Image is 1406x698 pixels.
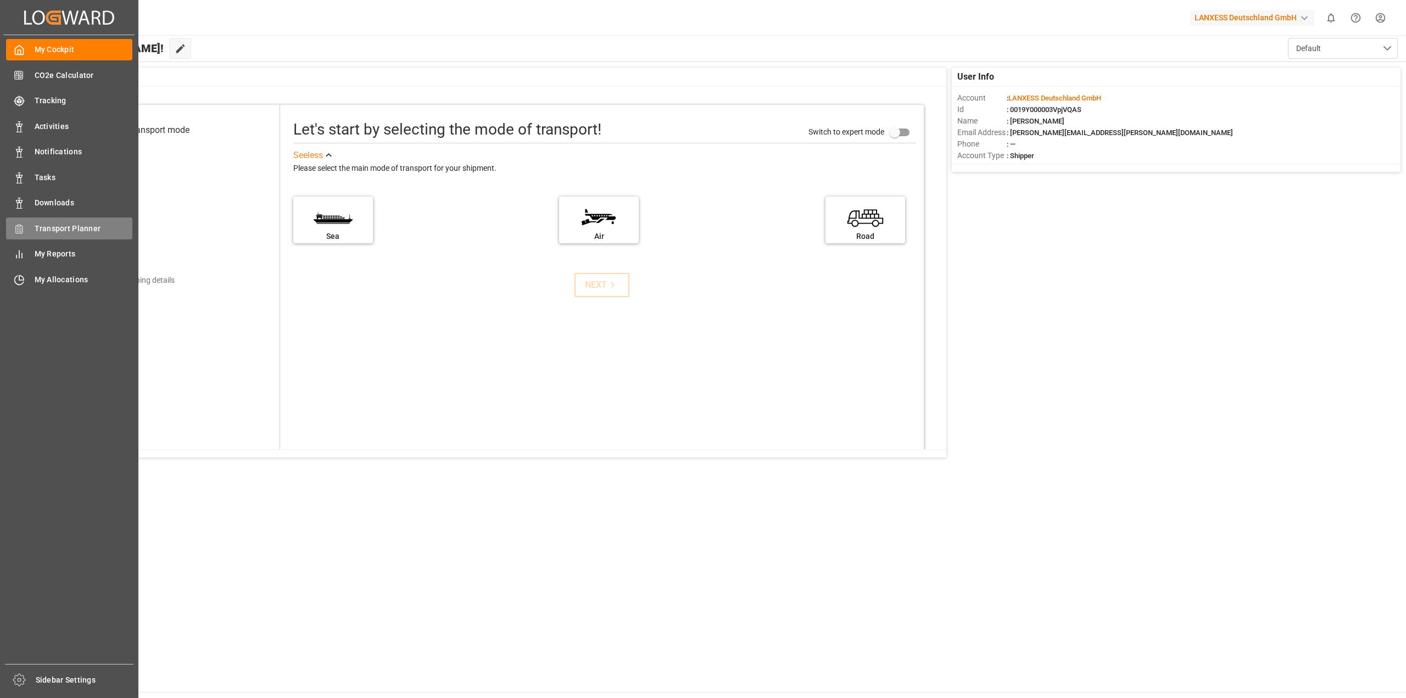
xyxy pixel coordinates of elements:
[6,192,132,214] a: Downloads
[957,92,1007,104] span: Account
[6,217,132,239] a: Transport Planner
[293,118,601,141] div: Let's start by selecting the mode of transport!
[1288,38,1398,59] button: open menu
[1190,7,1319,28] button: LANXESS Deutschland GmbH
[957,138,1007,150] span: Phone
[35,274,133,286] span: My Allocations
[6,90,132,111] a: Tracking
[106,275,175,286] div: Add shipping details
[957,104,1007,115] span: Id
[35,95,133,107] span: Tracking
[574,273,629,297] button: NEXT
[585,278,618,292] div: NEXT
[6,64,132,86] a: CO2e Calculator
[808,127,884,136] span: Switch to expert mode
[35,70,133,81] span: CO2e Calculator
[293,149,323,162] div: See less
[299,231,367,242] div: Sea
[957,127,1007,138] span: Email Address
[35,223,133,234] span: Transport Planner
[1007,94,1101,102] span: :
[957,150,1007,161] span: Account Type
[1007,129,1233,137] span: : [PERSON_NAME][EMAIL_ADDRESS][PERSON_NAME][DOMAIN_NAME]
[1007,105,1081,114] span: : 0019Y000003VpjVQAS
[6,166,132,188] a: Tasks
[957,115,1007,127] span: Name
[35,146,133,158] span: Notifications
[6,243,132,265] a: My Reports
[35,248,133,260] span: My Reports
[1343,5,1368,30] button: Help Center
[35,172,133,183] span: Tasks
[6,141,132,163] a: Notifications
[6,269,132,290] a: My Allocations
[1007,152,1034,160] span: : Shipper
[1296,43,1321,54] span: Default
[1319,5,1343,30] button: show 0 new notifications
[104,124,189,137] div: Select transport mode
[35,121,133,132] span: Activities
[565,231,633,242] div: Air
[293,162,916,175] div: Please select the main mode of transport for your shipment.
[831,231,900,242] div: Road
[1007,140,1016,148] span: : —
[6,39,132,60] a: My Cockpit
[957,70,994,83] span: User Info
[6,115,132,137] a: Activities
[35,44,133,55] span: My Cockpit
[1007,117,1064,125] span: : [PERSON_NAME]
[36,674,134,686] span: Sidebar Settings
[35,197,133,209] span: Downloads
[1008,94,1101,102] span: LANXESS Deutschland GmbH
[1190,10,1314,26] div: LANXESS Deutschland GmbH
